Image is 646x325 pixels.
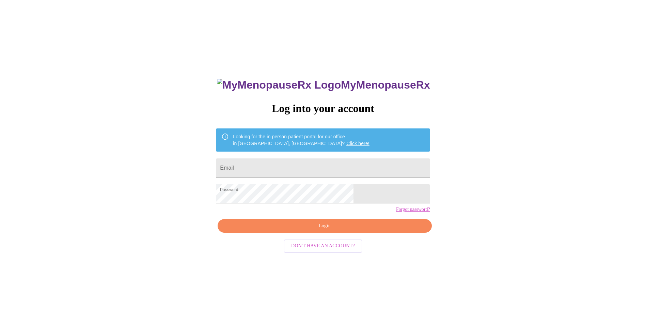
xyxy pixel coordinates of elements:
button: Login [218,219,431,233]
button: Don't have an account? [284,239,362,253]
span: Login [225,222,424,230]
a: Click here! [346,141,369,146]
a: Forgot password? [396,207,430,212]
div: Looking for the in person patient portal for our office in [GEOGRAPHIC_DATA], [GEOGRAPHIC_DATA]? [233,130,369,150]
span: Don't have an account? [291,242,355,250]
a: Don't have an account? [282,243,364,248]
img: MyMenopauseRx Logo [217,79,341,91]
h3: MyMenopauseRx [217,79,430,91]
h3: Log into your account [216,102,430,115]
